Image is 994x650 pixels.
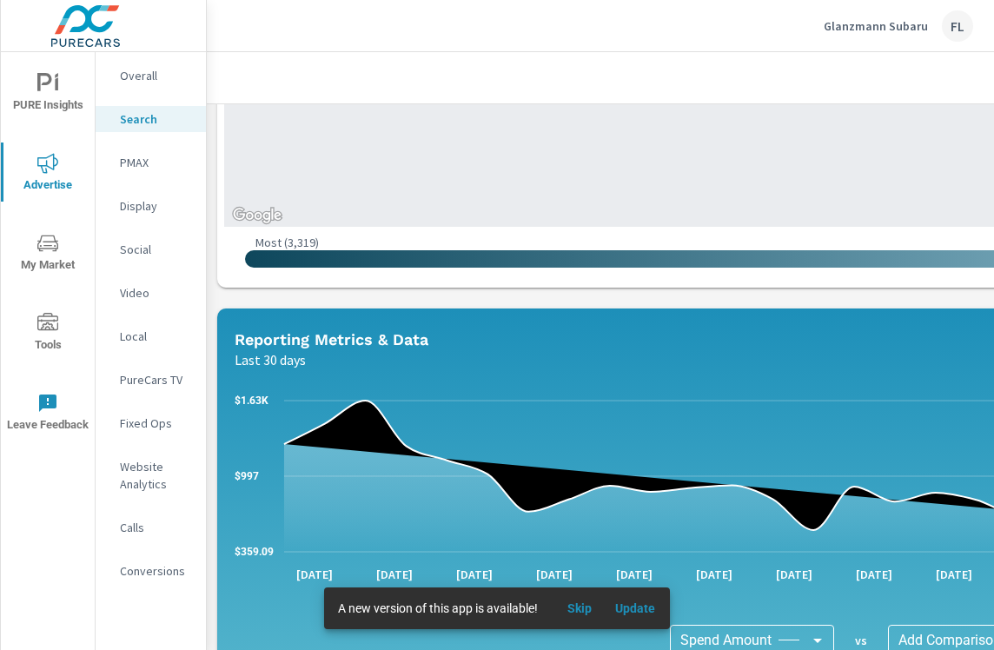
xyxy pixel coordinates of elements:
p: Last 30 days [235,349,306,370]
span: Tools [6,313,89,355]
p: [DATE] [524,566,585,583]
span: Skip [559,600,600,616]
p: Most ( 3,319 ) [255,235,319,250]
p: Social [120,241,192,258]
text: $997 [235,470,259,482]
div: Video [96,280,206,306]
div: PMAX [96,149,206,176]
div: PureCars TV [96,367,206,393]
p: Glanzmann Subaru [824,18,928,34]
span: Advertise [6,153,89,196]
button: Update [607,594,663,622]
div: Display [96,193,206,219]
p: Display [120,197,192,215]
span: Leave Feedback [6,393,89,435]
p: Overall [120,67,192,84]
div: Website Analytics [96,454,206,497]
p: [DATE] [284,566,345,583]
div: Overall [96,63,206,89]
div: Search [96,106,206,132]
p: [DATE] [364,566,425,583]
p: Fixed Ops [120,415,192,432]
div: Conversions [96,558,206,584]
span: PURE Insights [6,73,89,116]
button: Skip [552,594,607,622]
p: [DATE] [444,566,505,583]
span: My Market [6,233,89,275]
p: [DATE] [924,566,984,583]
span: Spend Amount [680,632,772,649]
span: Update [614,600,656,616]
div: Social [96,236,206,262]
text: $1.63K [235,395,268,407]
a: Open this area in Google Maps (opens a new window) [229,204,286,227]
p: Video [120,284,192,302]
h5: Reporting Metrics & Data [235,330,428,348]
div: Local [96,323,206,349]
span: A new version of this app is available! [338,601,538,615]
p: Local [120,328,192,345]
div: Fixed Ops [96,410,206,436]
img: Google [229,204,286,227]
p: Calls [120,519,192,536]
p: vs [834,633,888,648]
text: $359.09 [235,546,274,558]
p: [DATE] [684,566,745,583]
p: Website Analytics [120,458,192,493]
div: Calls [96,514,206,541]
p: [DATE] [844,566,905,583]
p: PureCars TV [120,371,192,388]
p: Search [120,110,192,128]
p: PMAX [120,154,192,171]
div: nav menu [1,52,95,452]
p: Conversions [120,562,192,580]
div: FL [942,10,973,42]
p: [DATE] [764,566,825,583]
p: [DATE] [604,566,665,583]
